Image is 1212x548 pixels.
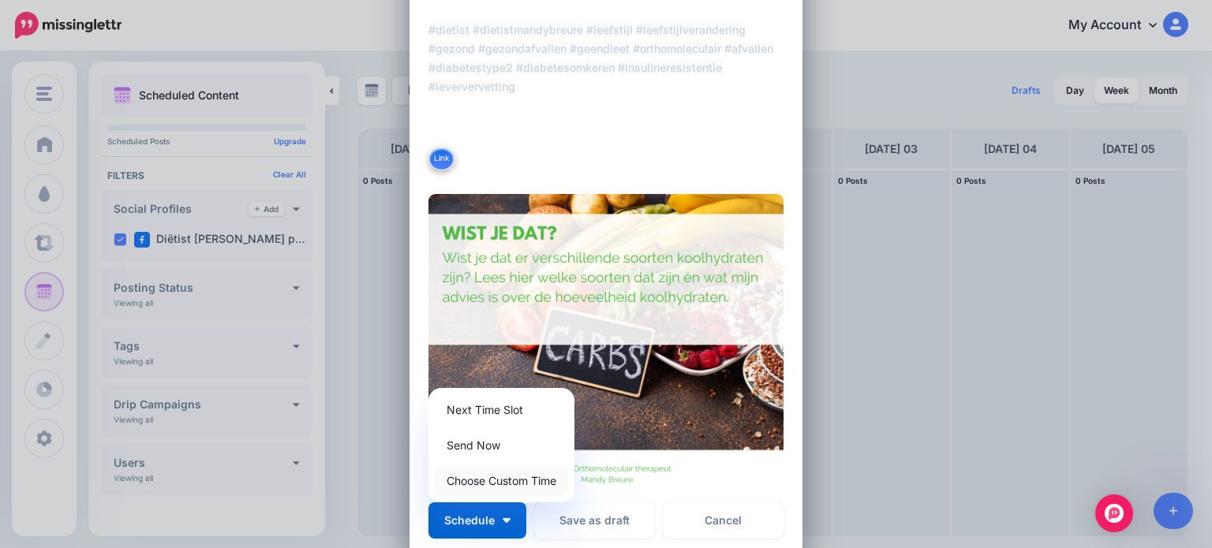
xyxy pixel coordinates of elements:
[435,394,568,425] a: Next Time Slot
[428,502,526,539] button: Schedule
[503,518,511,523] img: arrow-down-white.png
[444,515,495,526] span: Schedule
[663,502,784,539] a: Cancel
[435,465,568,496] a: Choose Custom Time
[435,430,568,460] a: Send Now
[428,194,784,491] img: DYPS32PPVEIFULTHXKAA9DHB5IG1CQAS.png
[428,388,574,502] div: Schedule
[534,502,655,539] button: Save as draft
[428,147,454,170] button: Link
[1095,494,1133,532] div: Open Intercom Messenger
